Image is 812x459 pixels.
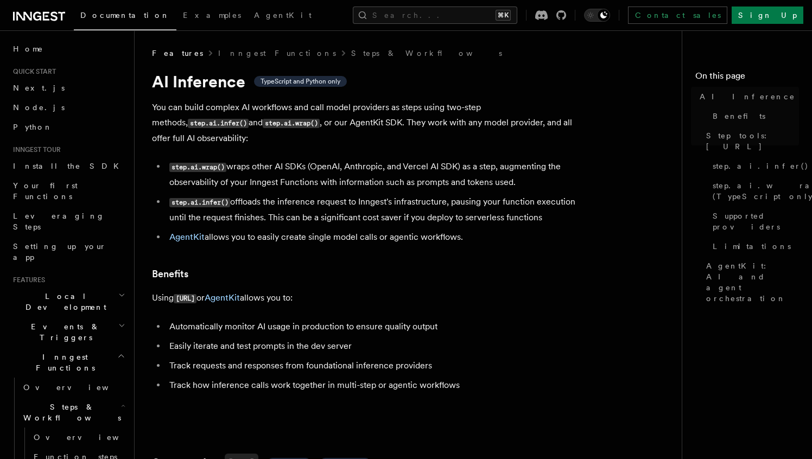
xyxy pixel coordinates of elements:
[166,194,586,225] li: offloads the inference request to Inngest's infrastructure, pausing your function execution until...
[700,91,795,102] span: AI Inference
[628,7,727,24] a: Contact sales
[732,7,803,24] a: Sign Up
[23,383,135,392] span: Overview
[708,176,799,206] a: step.ai.wrap() (TypeScript only)
[9,237,128,267] a: Setting up your app
[261,77,340,86] span: TypeScript and Python only
[13,84,65,92] span: Next.js
[13,162,125,170] span: Install the SDK
[695,69,799,87] h4: On this page
[13,43,43,54] span: Home
[166,358,586,373] li: Track requests and responses from foundational inference providers
[218,48,336,59] a: Inngest Functions
[13,123,53,131] span: Python
[702,256,799,308] a: AgentKit: AI and agent orchestration
[183,11,241,20] span: Examples
[166,229,586,245] li: allows you to easily create single model calls or agentic workflows.
[166,378,586,393] li: Track how inference calls work together in multi-step or agentic workflows
[169,163,226,172] code: step.ai.wrap()
[9,117,128,137] a: Python
[29,428,128,447] a: Overview
[695,87,799,106] a: AI Inference
[496,10,511,21] kbd: ⌘K
[708,106,799,126] a: Benefits
[9,98,128,117] a: Node.js
[34,433,145,442] span: Overview
[9,276,45,284] span: Features
[152,72,586,91] h1: AI Inference
[584,9,610,22] button: Toggle dark mode
[9,206,128,237] a: Leveraging Steps
[169,198,230,207] code: step.ai.infer()
[708,206,799,237] a: Supported providers
[9,145,61,154] span: Inngest tour
[702,126,799,156] a: Step tools: [URL]
[248,3,318,29] a: AgentKit
[713,161,809,171] span: step.ai.infer()
[152,290,586,306] p: Using or allows you to:
[263,119,320,128] code: step.ai.wrap()
[19,401,121,423] span: Steps & Workflows
[152,100,586,146] p: You can build complex AI workflows and call model providers as steps using two-step methods, and ...
[706,260,799,304] span: AgentKit: AI and agent orchestration
[9,291,118,313] span: Local Development
[13,103,65,112] span: Node.js
[19,378,128,397] a: Overview
[13,242,106,262] span: Setting up your app
[708,156,799,176] a: step.ai.infer()
[13,212,105,231] span: Leveraging Steps
[174,294,196,303] code: [URL]
[169,232,205,242] a: AgentKit
[9,156,128,176] a: Install the SDK
[9,78,128,98] a: Next.js
[9,176,128,206] a: Your first Functions
[19,397,128,428] button: Steps & Workflows
[9,352,117,373] span: Inngest Functions
[713,241,791,252] span: Limitations
[166,339,586,354] li: Easily iterate and test prompts in the dev server
[74,3,176,30] a: Documentation
[254,11,312,20] span: AgentKit
[713,211,799,232] span: Supported providers
[713,111,765,122] span: Benefits
[9,321,118,343] span: Events & Triggers
[176,3,248,29] a: Examples
[80,11,170,20] span: Documentation
[166,319,586,334] li: Automatically monitor AI usage in production to ensure quality output
[152,266,188,282] a: Benefits
[351,48,502,59] a: Steps & Workflows
[166,159,586,190] li: wraps other AI SDKs (OpenAI, Anthropic, and Vercel AI SDK) as a step, augmenting the observabilit...
[9,67,56,76] span: Quick start
[205,292,240,303] a: AgentKit
[708,237,799,256] a: Limitations
[13,181,78,201] span: Your first Functions
[9,317,128,347] button: Events & Triggers
[9,347,128,378] button: Inngest Functions
[353,7,517,24] button: Search...⌘K
[9,39,128,59] a: Home
[706,130,799,152] span: Step tools: [URL]
[9,286,128,317] button: Local Development
[152,48,203,59] span: Features
[188,119,249,128] code: step.ai.infer()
